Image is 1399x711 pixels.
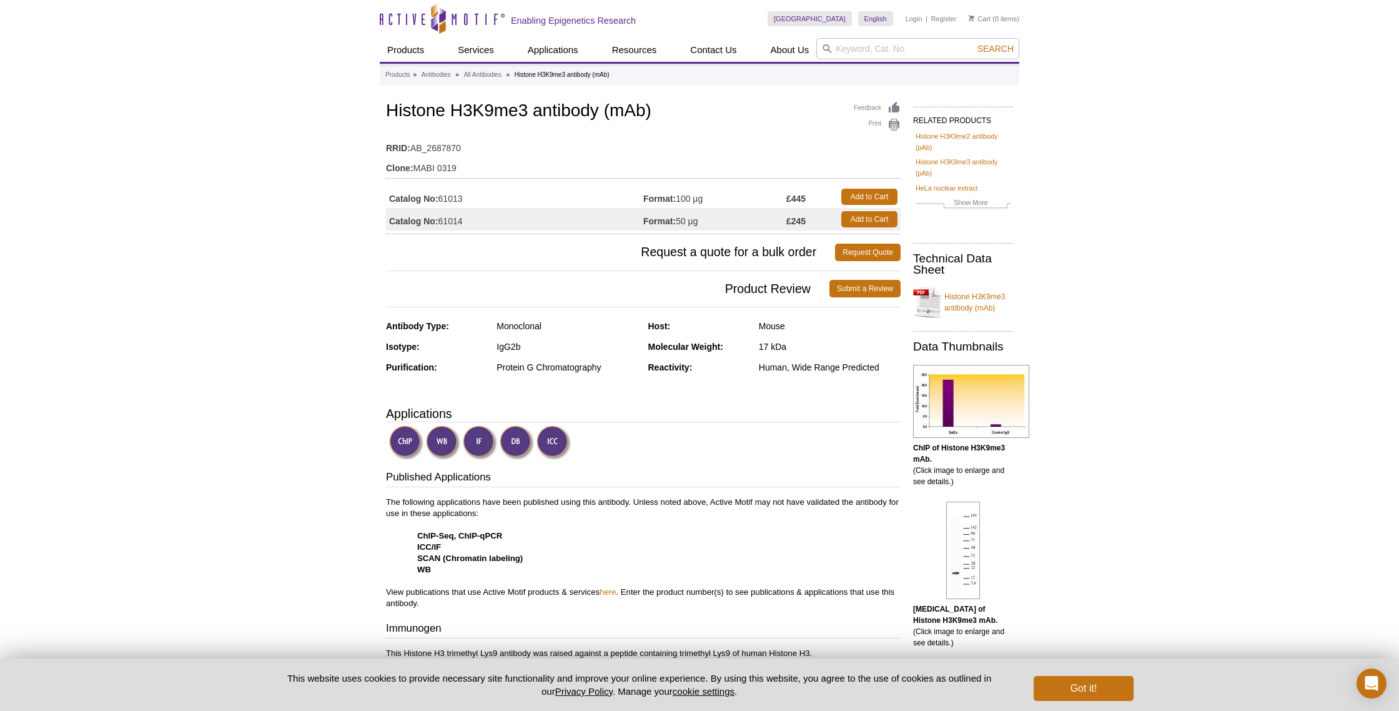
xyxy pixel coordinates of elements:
p: (Click image to enlarge and see details.) [913,442,1013,487]
h2: Enabling Epigenetics Research [511,15,636,26]
div: Mouse [759,321,901,332]
img: Histone H3K9me3 antibody (mAb) tested by Western blot. [946,502,980,599]
strong: RRID: [386,142,410,154]
strong: Purification: [386,362,437,372]
button: cookie settings [673,686,734,697]
strong: Antibody Type: [386,321,449,331]
a: Privacy Policy [555,686,613,697]
h3: Immunogen [386,621,901,639]
a: Histone H3K9me3 antibody (pAb) [916,156,1011,179]
td: AB_2687870 [386,135,901,155]
a: Show More [916,197,1011,211]
button: Got it! [1034,676,1134,701]
img: Immunofluorescence Validated [463,425,497,460]
td: 50 µg [643,208,786,231]
strong: Clone: [386,162,413,174]
img: ChIP Validated [389,425,423,460]
h2: Technical Data Sheet [913,253,1013,276]
strong: £245 [786,216,806,227]
a: Services [450,38,502,62]
img: Dot Blot Validated [500,425,534,460]
p: The following applications have been published using this antibody. Unless noted above, Active Mo... [386,497,901,609]
a: Login [906,14,922,23]
a: Applications [520,38,586,62]
li: » [506,71,510,78]
div: Open Intercom Messenger [1357,669,1387,699]
strong: Reactivity: [648,362,693,372]
img: Your Cart [969,15,974,21]
strong: Molecular Weight: [648,342,723,352]
h2: RELATED PRODUCTS [913,106,1013,129]
a: Print [854,118,901,132]
strong: £445 [786,193,806,204]
a: About Us [763,38,817,62]
a: Register [931,14,956,23]
div: 17 kDa [759,341,901,352]
strong: Format: [643,193,676,204]
p: This website uses cookies to provide necessary site functionality and improve your online experie... [265,672,1013,698]
a: Request Quote [835,244,901,261]
input: Keyword, Cat. No. [816,38,1019,59]
li: » [455,71,459,78]
strong: Catalog No: [389,193,438,204]
a: English [858,11,893,26]
button: Search [974,43,1017,54]
a: Histone H3K9me2 antibody (pAb) [916,131,1011,153]
h2: Data Thumbnails [913,341,1013,352]
strong: ICC/IF [417,542,441,552]
a: Cart [969,14,991,23]
img: Histone H3K9me3 antibody (mAb) tested by ChIP. [913,365,1029,438]
a: Products [385,69,410,81]
span: Search [977,44,1014,54]
a: All Antibodies [464,69,502,81]
a: here [600,587,616,597]
b: [MEDICAL_DATA] of Histone H3K9me3 mAb. [913,605,997,625]
a: Histone H3K9me3 antibody (mAb) [913,284,1013,321]
strong: WB [417,565,431,574]
strong: ChIP-Seq, ChIP-qPCR [417,531,502,540]
a: HeLa nuclear extract [916,182,978,194]
span: Request a quote for a bulk order [386,244,835,261]
a: Antibodies [422,69,451,81]
strong: Isotype: [386,342,420,352]
li: | [926,11,927,26]
a: Contact Us [683,38,744,62]
span: Product Review [386,280,829,297]
a: Add to Cart [841,211,897,227]
td: 100 µg [643,186,786,208]
img: Immunocytochemistry Validated [536,425,571,460]
img: Western Blot Validated [426,425,460,460]
li: (0 items) [969,11,1019,26]
li: Histone H3K9me3 antibody (mAb) [515,71,610,78]
a: Add to Cart [841,189,897,205]
p: (Click image to enlarge and see details.) [913,604,1013,649]
strong: SCAN (Chromatin labeling) [417,554,523,563]
a: [GEOGRAPHIC_DATA] [768,11,852,26]
div: Monoclonal [497,321,638,332]
strong: Host: [648,321,671,331]
td: 61013 [386,186,643,208]
strong: Format: [643,216,676,227]
h3: Applications [386,404,901,423]
div: IgG2b [497,341,638,352]
a: Feedback [854,101,901,115]
td: 61014 [386,208,643,231]
div: Human, Wide Range Predicted [759,362,901,373]
strong: Catalog No: [389,216,438,227]
h3: Published Applications [386,470,901,487]
li: » [413,71,417,78]
a: Submit a Review [829,280,901,297]
div: Protein G Chromatography [497,362,638,373]
p: This Histone H3 trimethyl Lys9 antibody was raised against a peptide containing trimethyl Lys9 of... [386,648,901,659]
a: Resources [605,38,665,62]
h1: Histone H3K9me3 antibody (mAb) [386,101,901,122]
b: ChIP of Histone H3K9me3 mAb. [913,444,1005,464]
td: MABI 0319 [386,155,901,175]
a: Products [380,38,432,62]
